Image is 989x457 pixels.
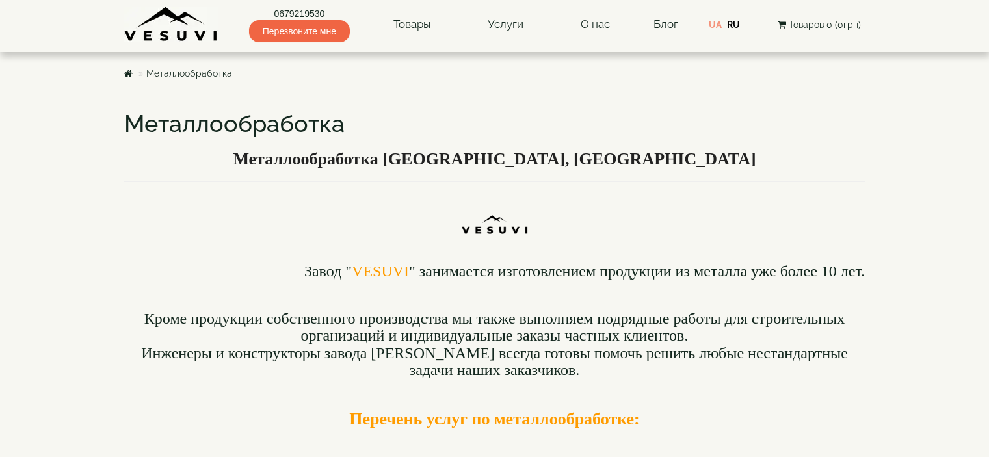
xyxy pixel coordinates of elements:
[304,263,865,280] font: Завод " " занимается изготовлением продукции из металла уже более 10 лет.
[124,111,865,137] h1: Металлообработка
[774,18,865,32] button: Товаров 0 (0грн)
[352,263,409,280] a: VESUVI
[568,10,623,40] a: О нас
[458,189,531,242] img: Ttn5pm9uIKLcKgZrI-DPJtyXM-1-CpJTlstn2ZXthDzrWzHqWzIXq4ZS7qPkPFVaBoA4GitRGAHsRZshv0hWB0BnCPS-8PrHC...
[709,20,722,30] a: UA
[349,410,639,428] font: Перечень услуг по металлообработке:
[475,10,536,40] a: Услуги
[144,310,845,344] span: Кроме продукции собственного производства мы также выполняем подрядные работы для строительных ор...
[727,20,740,30] a: RU
[249,20,350,42] span: Перезвоните мне
[380,10,444,40] a: Товары
[249,7,350,20] a: 0679219530
[146,68,232,79] a: Металлообработка
[653,18,678,31] a: Блог
[124,7,218,42] img: Завод VESUVI
[789,20,861,30] span: Товаров 0 (0грн)
[233,150,756,168] b: Металлообработка [GEOGRAPHIC_DATA], [GEOGRAPHIC_DATA]
[141,345,848,378] span: Инженеры и конструкторы завода [PERSON_NAME] всегда готовы помочь решить любые нестандартные зада...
